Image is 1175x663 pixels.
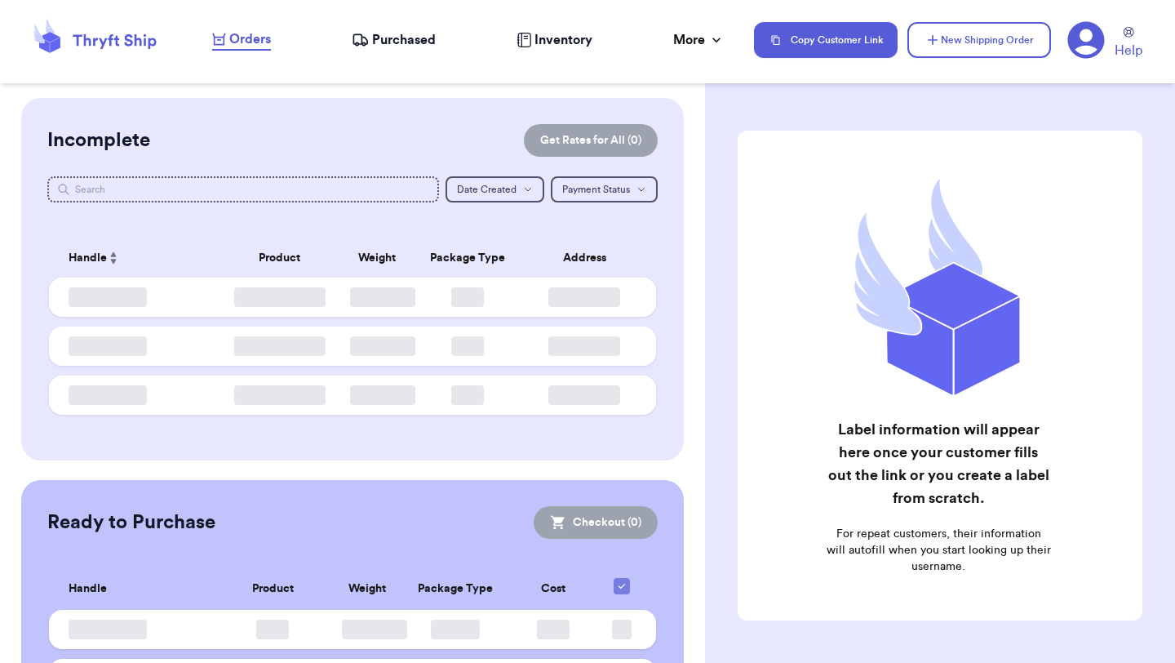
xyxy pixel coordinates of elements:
th: Weight [332,568,403,610]
p: For repeat customers, their information will autofill when you start looking up their username. [826,526,1051,575]
a: Inventory [517,30,592,50]
button: Payment Status [551,176,658,202]
h2: Incomplete [47,127,150,154]
span: Date Created [457,185,517,194]
span: Handle [69,581,107,598]
th: Cost [508,568,596,610]
div: More [673,30,725,50]
th: Weight [340,238,413,278]
button: Copy Customer Link [754,22,898,58]
h2: Ready to Purchase [47,509,215,536]
button: Get Rates for All (0) [524,124,658,157]
span: Orders [229,29,271,49]
span: Help [1115,41,1142,60]
button: Checkout (0) [534,506,658,539]
span: Inventory [534,30,592,50]
a: Orders [212,29,271,51]
a: Help [1115,27,1142,60]
button: Sort ascending [107,248,120,268]
th: Product [219,238,340,278]
span: Purchased [372,30,436,50]
h2: Label information will appear here once your customer fills out the link or you create a label fr... [826,418,1051,509]
th: Package Type [413,238,522,278]
button: New Shipping Order [907,22,1051,58]
span: Payment Status [562,185,630,194]
button: Date Created [446,176,544,202]
th: Product [214,568,332,610]
input: Search [47,176,439,202]
th: Package Type [402,568,508,610]
th: Address [522,238,656,278]
a: Purchased [352,30,436,50]
span: Handle [69,250,107,267]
